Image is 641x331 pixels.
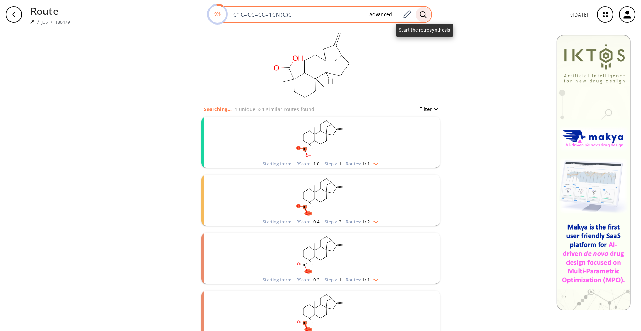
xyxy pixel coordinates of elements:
div: Steps : [324,220,341,224]
p: v [DATE] [570,11,589,18]
img: Down [370,276,379,281]
li: / [37,18,39,26]
svg: C=C1CC23CCC4C(C)(C(=O)O)CCCC4(C)C2CCC1C3 [231,233,410,276]
img: Spaya logo [30,20,35,24]
div: RScore : [296,278,319,282]
span: 3 [338,218,341,225]
div: Routes: [346,278,379,282]
svg: C=C1CC23CCC4C(C)(C(=O)O)CCCC4(C)C2CCC1C3 [231,117,410,160]
span: 1 / 1 [362,162,370,166]
text: 9% [214,11,221,17]
div: Steps : [324,162,341,166]
div: Start the retrosynthesis [396,24,453,37]
div: RScore : [296,220,319,224]
button: Advanced [364,8,398,21]
span: 1 / 1 [362,278,370,282]
p: Route [30,3,70,18]
span: 1 [338,160,341,167]
input: Enter SMILES [229,11,364,18]
p: Searching... [204,106,232,113]
div: RScore : [296,162,319,166]
a: 180479 [55,19,70,25]
div: Starting from: [263,278,291,282]
button: Filter [415,107,437,112]
div: Routes: [346,220,379,224]
div: Starting from: [263,162,291,166]
svg: [H]C12CCC3CC1(CCC1C(C)(C(=O)O)CCCC12C)CC3=C [244,29,382,105]
span: 1 / 2 [362,220,370,224]
img: Down [370,218,379,223]
span: 0.2 [312,276,319,283]
svg: C=C1CC23CCC4C(C)(C(=O)O)CCCC4(C)C2CCC1C3 [231,175,410,218]
span: 1 [338,276,341,283]
li: / [51,18,52,26]
div: Starting from: [263,220,291,224]
span: 0.4 [312,218,319,225]
img: Banner [556,35,631,310]
p: 4 unique & 1 similar routes found [234,106,314,113]
a: Job [42,19,48,25]
img: Down [370,160,379,165]
span: 1.0 [312,160,319,167]
div: Routes: [346,162,379,166]
div: Steps : [324,278,341,282]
